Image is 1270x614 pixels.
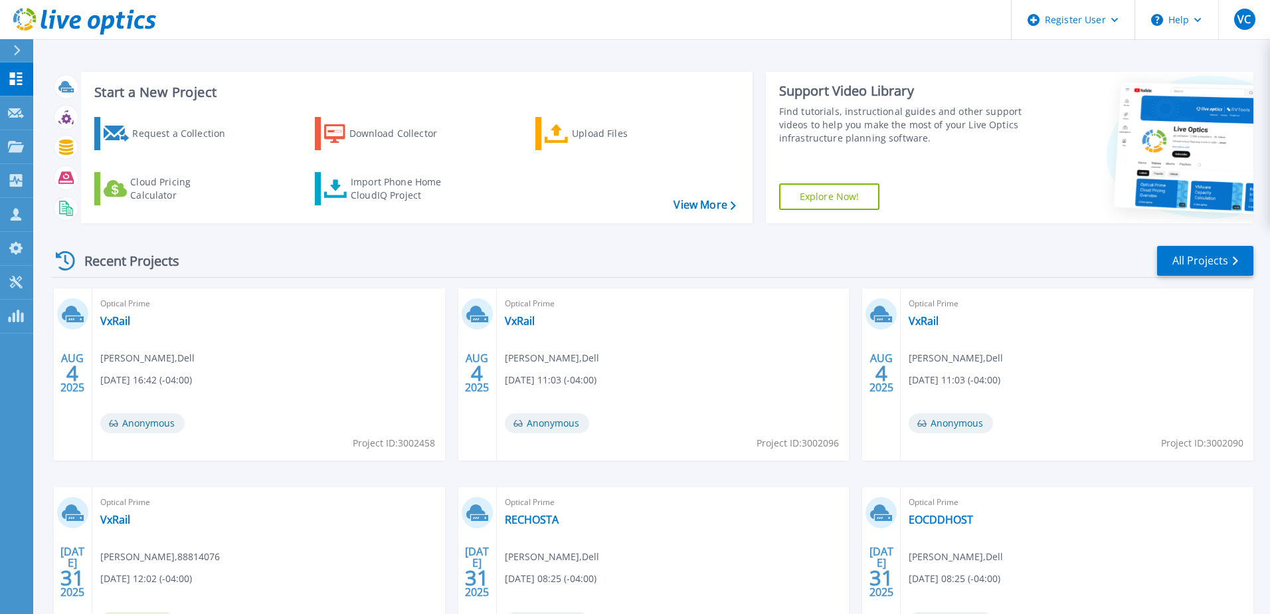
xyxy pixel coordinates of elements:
a: All Projects [1157,246,1253,276]
a: View More [674,199,735,211]
span: 4 [471,367,483,379]
a: Upload Files [535,117,683,150]
span: Project ID: 3002090 [1161,436,1243,451]
a: Request a Collection [94,117,242,150]
span: VC [1237,14,1251,25]
a: RECHOSTA [505,513,559,526]
span: [PERSON_NAME] , Dell [505,550,599,564]
a: VxRail [505,314,535,328]
div: [DATE] 2025 [869,548,894,596]
span: 31 [60,572,84,583]
div: [DATE] 2025 [464,548,490,596]
div: Support Video Library [779,82,1028,100]
div: Recent Projects [51,245,197,277]
a: VxRail [100,513,130,526]
a: Download Collector [315,117,463,150]
span: Anonymous [909,413,993,433]
a: VxRail [909,314,939,328]
a: EOCDDHOST [909,513,973,526]
span: [DATE] 11:03 (-04:00) [909,373,1000,387]
span: Optical Prime [505,296,842,311]
span: [PERSON_NAME] , Dell [100,351,195,365]
span: [PERSON_NAME] , 88814076 [100,550,220,564]
div: Download Collector [349,120,456,147]
div: [DATE] 2025 [60,548,85,596]
span: 4 [66,367,78,379]
div: Find tutorials, instructional guides and other support videos to help you make the most of your L... [779,105,1028,145]
div: AUG 2025 [60,349,85,397]
span: [PERSON_NAME] , Dell [505,351,599,365]
span: [DATE] 08:25 (-04:00) [505,571,596,586]
span: Optical Prime [505,495,842,510]
span: [PERSON_NAME] , Dell [909,351,1003,365]
a: Explore Now! [779,183,880,210]
span: Anonymous [100,413,185,433]
span: Project ID: 3002096 [757,436,839,451]
span: 31 [869,572,893,583]
div: Cloud Pricing Calculator [130,175,236,202]
div: AUG 2025 [869,349,894,397]
div: Request a Collection [132,120,238,147]
span: Optical Prime [909,296,1245,311]
h3: Start a New Project [94,85,735,100]
a: VxRail [100,314,130,328]
span: Optical Prime [909,495,1245,510]
span: [DATE] 12:02 (-04:00) [100,571,192,586]
a: Cloud Pricing Calculator [94,172,242,205]
span: [DATE] 11:03 (-04:00) [505,373,596,387]
div: Upload Files [572,120,678,147]
span: [PERSON_NAME] , Dell [909,550,1003,564]
span: Optical Prime [100,495,437,510]
span: [DATE] 08:25 (-04:00) [909,571,1000,586]
div: AUG 2025 [464,349,490,397]
span: Project ID: 3002458 [353,436,435,451]
span: 4 [875,367,887,379]
span: [DATE] 16:42 (-04:00) [100,373,192,387]
span: Anonymous [505,413,589,433]
div: Import Phone Home CloudIQ Project [351,175,454,202]
span: 31 [465,572,489,583]
span: Optical Prime [100,296,437,311]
